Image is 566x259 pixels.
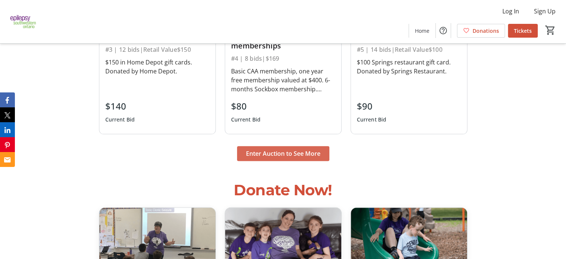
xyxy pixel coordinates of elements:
[105,58,210,76] div: $150 in Home Depot gift cards. Donated by Home Depot.
[415,27,429,35] span: Home
[502,7,519,16] span: Log In
[544,23,557,37] button: Cart
[99,179,467,201] h2: Donate Now!
[246,149,320,158] span: Enter Auction to See More
[514,27,532,35] span: Tickets
[231,113,261,126] div: Current Bid
[496,5,525,17] button: Log In
[508,24,538,38] a: Tickets
[231,53,335,64] div: #4 | 8 bids | $169
[231,100,261,113] div: $80
[357,58,461,76] div: $100 Springs restaurant gift card. Donated by Springs Restaurant.
[105,113,135,126] div: Current Bid
[528,5,562,17] button: Sign Up
[436,23,451,38] button: Help
[4,3,42,40] img: Epilepsy Southwestern Ontario's Logo
[357,100,387,113] div: $90
[237,146,329,161] button: Enter Auction to See More
[357,44,461,55] div: #5 | 14 bids | Retail Value $100
[357,113,387,126] div: Current Bid
[457,24,505,38] a: Donations
[105,44,210,55] div: #3 | 12 bids | Retail Value $150
[534,7,556,16] span: Sign Up
[231,67,335,94] div: Basic CAA membership, one year free membership valued at $400. 6-months Sockbox membership. Donat...
[473,27,499,35] span: Donations
[409,24,435,38] a: Home
[105,100,135,113] div: $140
